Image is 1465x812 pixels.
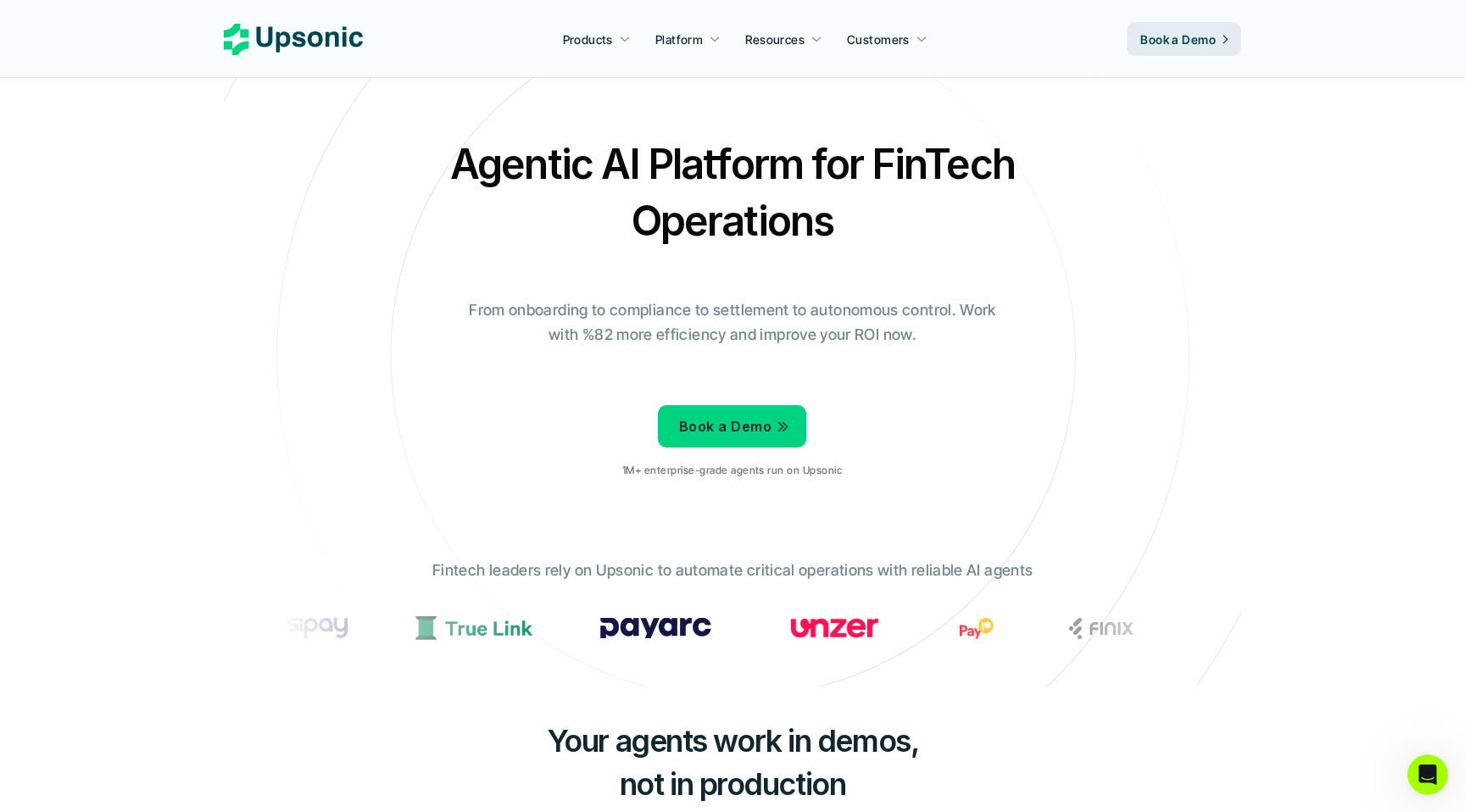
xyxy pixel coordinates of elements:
p: Platform [655,31,703,48]
p: Book a Demo [679,414,771,439]
p: 1M+ enterprise-grade agents run on Upsonic [622,464,842,476]
p: Book a Demo [1140,31,1216,48]
a: Book a Demo [1127,22,1241,56]
span: Your agents work in demos, [547,722,919,759]
a: Products [553,24,641,54]
p: Resources [745,31,805,48]
p: Products [563,31,613,48]
p: Customers [847,31,910,48]
p: Fintech leaders rely on Upsonic to automate critical operations with reliable AI agents [432,559,1033,583]
p: From onboarding to compliance to settlement to autonomous control. Work with %82 more efficiency ... [457,298,1008,348]
a: Book a Demo [658,405,806,448]
h2: Agentic AI Platform for FinTech Operations [436,136,1029,249]
iframe: Intercom live chat [1407,754,1448,795]
span: not in production [620,765,846,803]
